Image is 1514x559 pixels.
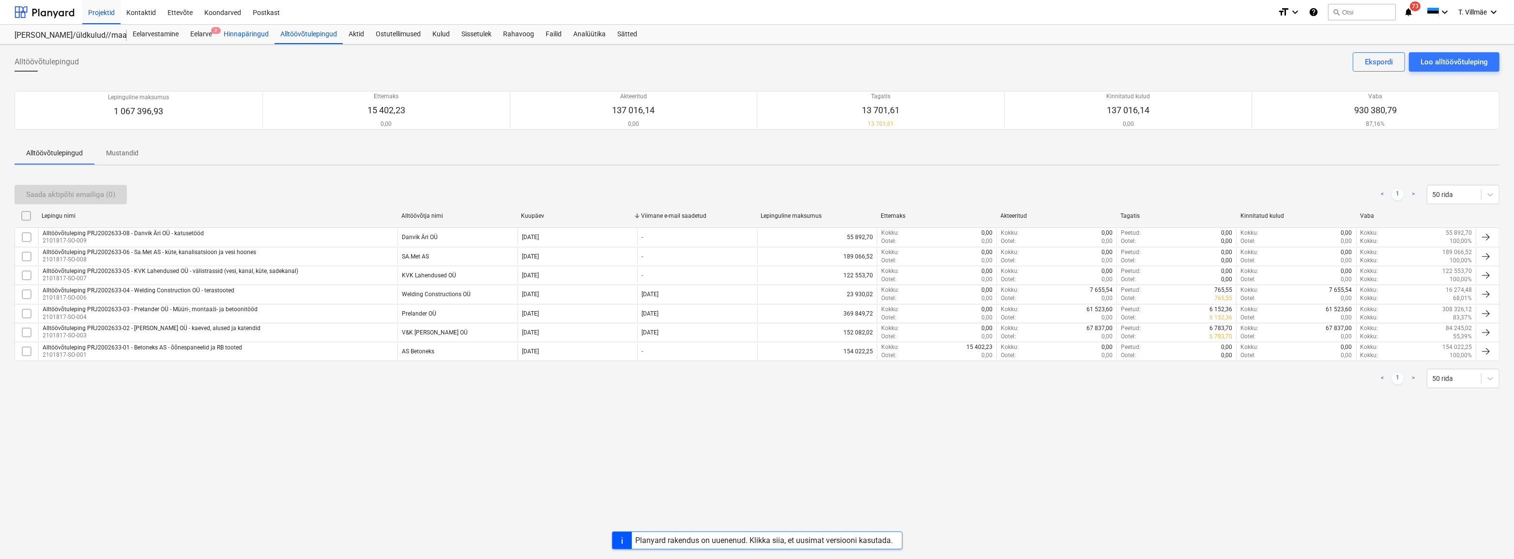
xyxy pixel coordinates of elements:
div: 23 930,02 [757,286,877,302]
p: Kokku : [1361,314,1378,322]
p: 0,00 [981,267,993,275]
p: Ettemaks [367,92,405,101]
p: 930 380,79 [1354,105,1397,116]
div: Ekspordi [1365,56,1393,68]
span: search [1332,8,1340,16]
p: 137 016,14 [612,105,655,116]
a: Rahavoog [497,25,540,44]
button: Otsi [1328,4,1396,20]
p: Peetud : [1121,343,1141,351]
div: [DATE] [522,272,539,279]
iframe: Chat Widget [1466,513,1514,559]
p: Ootel : [1121,257,1136,265]
p: 15 402,23 [966,343,993,351]
p: Akteeritud [612,92,655,101]
p: 0,00 [367,120,405,128]
a: Ostutellimused [370,25,427,44]
p: Ootel : [1001,294,1016,302]
p: Kokku : [1001,305,1019,314]
p: Kokku : [881,305,899,314]
p: 765,55 [1214,286,1232,294]
div: [DATE] [642,329,658,336]
div: 122 553,70 [757,267,877,284]
p: 2101817-SO-008 [43,256,256,264]
div: Alltöövõtuleping PRJ2002633-01 - Betoneks AS - õõnespaneelid ja RB tooted [43,344,242,351]
div: Viimane e-mail saadetud [641,212,753,219]
p: 0,00 [1341,314,1352,322]
div: [DATE] [522,348,539,355]
p: 13 701,61 [862,105,900,116]
div: Alltöövõtuleping PRJ2002633-03 - Prelander OÜ - Müüri-, montaaži- ja betoonitööd [43,306,258,313]
div: Alltöövõtja nimi [401,212,514,219]
p: 0,00 [1101,275,1113,284]
p: Ootel : [1001,332,1016,341]
p: 0,00 [981,332,993,341]
div: Alltöövõtuleping PRJ2002633-02 - [PERSON_NAME] OÜ - kaeved, alused ja katendid [43,325,260,332]
div: Lepingu nimi [42,212,394,219]
p: Kokku : [1240,267,1258,275]
p: Kokku : [1361,237,1378,245]
p: 55 892,70 [1446,229,1472,237]
p: 67 837,00 [1326,324,1352,332]
p: Ootel : [1001,257,1016,265]
div: Alltöövõtuleping PRJ2002633-06 - Sa.Met AS - küte, kanalisatsioon ja vesi hoones [43,249,256,256]
p: 0,00 [981,351,993,360]
p: 2101817-SO-009 [43,237,204,245]
button: Loo alltöövõtuleping [1409,52,1499,72]
p: 0,00 [1106,120,1150,128]
p: Ootel : [1121,351,1136,360]
p: 0,00 [1341,351,1352,360]
p: 0,00 [981,314,993,322]
button: Ekspordi [1353,52,1405,72]
p: Ootel : [1121,275,1136,284]
p: 0,00 [612,120,655,128]
p: Kokku : [1361,343,1378,351]
p: Kokku : [881,343,899,351]
p: 0,00 [1101,248,1113,257]
a: Failid [540,25,567,44]
p: Ootel : [1001,275,1016,284]
p: Ootel : [1001,351,1016,360]
p: Kokku : [1001,343,1019,351]
a: Sätted [612,25,643,44]
span: T. Villmäe [1458,8,1487,16]
a: Aktid [343,25,370,44]
div: Alltöövõtuleping PRJ2002633-04 - Welding Construction OÜ - terastooted [43,287,234,294]
p: Ootel : [1240,257,1255,265]
div: - [642,234,643,241]
p: Ootel : [881,314,896,322]
i: format_size [1278,6,1289,18]
div: Welding Constructions OÜ [402,291,471,298]
p: 6 152,36 [1209,305,1232,314]
div: [DATE] [642,310,658,317]
div: [DATE] [522,234,539,241]
p: 0,00 [1341,332,1352,341]
div: 152 082,02 [757,324,877,341]
p: Kokku : [1001,248,1019,257]
p: Kokku : [1361,305,1378,314]
p: 0,00 [1341,267,1352,275]
p: Kokku : [881,267,899,275]
p: 0,00 [981,237,993,245]
p: Kokku : [1240,343,1258,351]
div: 154 022,25 [757,343,877,360]
p: 0,00 [981,286,993,294]
p: 122 553,70 [1442,267,1472,275]
p: 7 655,54 [1330,286,1352,294]
p: 0,00 [981,229,993,237]
a: Kulud [427,25,456,44]
p: 0,00 [1101,237,1113,245]
p: 55,39% [1453,332,1472,341]
p: Kokku : [1361,275,1378,284]
a: Previous page [1376,373,1388,384]
p: Kokku : [1361,351,1378,360]
span: 73 [1410,1,1421,11]
div: Prelander OÜ [402,310,436,317]
div: - [642,272,643,279]
p: 2101817-SO-003 [43,332,260,340]
p: Ootel : [1121,294,1136,302]
p: Kokku : [1240,229,1258,237]
p: Kokku : [1001,286,1019,294]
